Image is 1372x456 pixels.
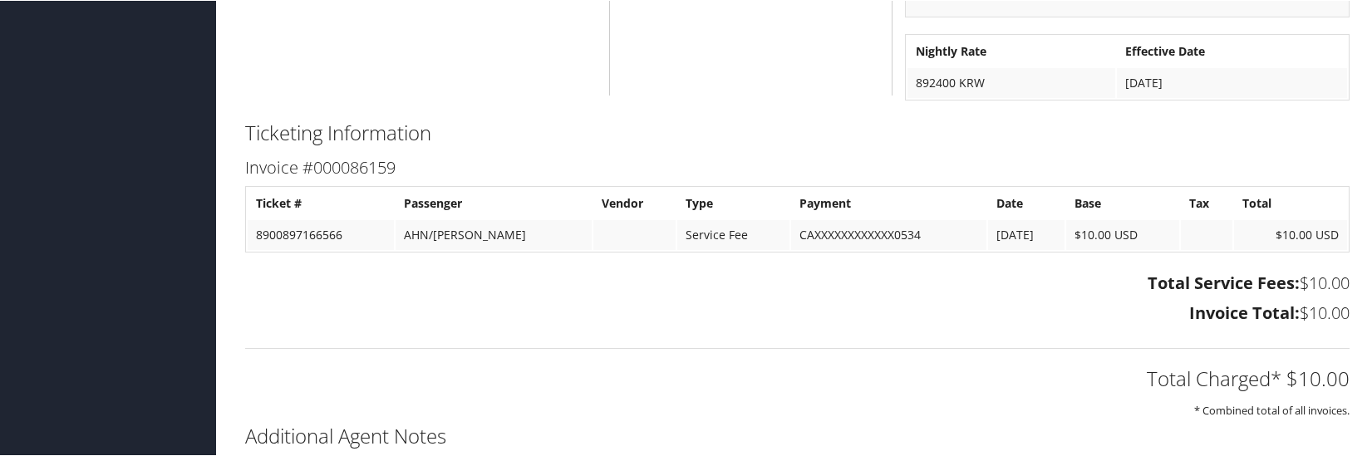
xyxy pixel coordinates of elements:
th: Total [1234,188,1347,218]
th: Payment [791,188,986,218]
strong: Invoice Total: [1189,301,1300,323]
th: Base [1066,188,1179,218]
td: CAXXXXXXXXXXXX0534 [791,219,986,249]
td: $10.00 USD [1066,219,1179,249]
h2: Total Charged* $10.00 [245,364,1350,392]
h3: Invoice #000086159 [245,155,1350,179]
td: [DATE] [988,219,1065,249]
th: Type [677,188,789,218]
td: 892400 KRW [907,67,1116,97]
td: 8900897166566 [248,219,394,249]
th: Tax [1181,188,1232,218]
th: Nightly Rate [907,36,1116,66]
small: * Combined total of all invoices. [1194,402,1350,417]
strong: Total Service Fees: [1148,271,1300,293]
th: Passenger [396,188,592,218]
h2: Ticketing Information [245,118,1350,146]
th: Effective Date [1117,36,1347,66]
h2: Additional Agent Notes [245,421,1350,449]
th: Ticket # [248,188,394,218]
td: [DATE] [1117,67,1347,97]
h3: $10.00 [245,301,1350,324]
td: AHN/[PERSON_NAME] [396,219,592,249]
th: Vendor [593,188,676,218]
td: Service Fee [677,219,789,249]
th: Date [988,188,1065,218]
td: $10.00 USD [1234,219,1347,249]
h3: $10.00 [245,271,1350,294]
